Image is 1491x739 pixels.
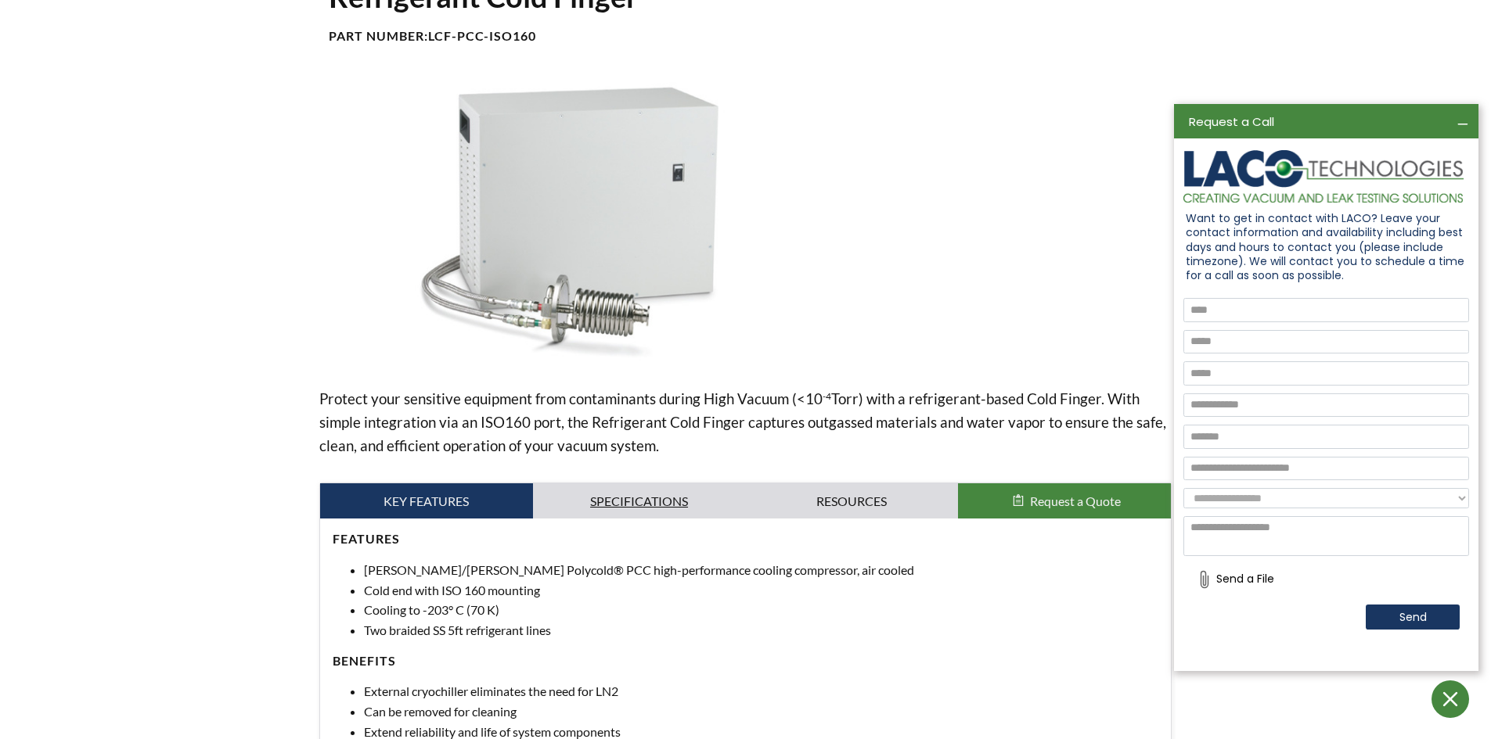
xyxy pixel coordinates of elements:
[823,390,831,402] sup: -4
[364,600,1159,620] li: Cooling to -203° C (70 K)
[428,28,536,43] b: LCF-PCC-ISO160
[364,560,1159,580] li: [PERSON_NAME]/[PERSON_NAME] Polycold® PCC high-performance cooling compressor, air cooled
[1030,493,1121,508] span: Request a Quote
[319,82,819,362] img: Refrigerant Cold Finger and Chiller image
[364,681,1159,701] li: External cryochiller eliminates the need for LN2
[1366,604,1460,630] button: Send
[533,483,746,519] a: Specifications
[333,653,1159,669] h4: Benefits
[1183,150,1464,202] img: logo
[746,483,959,519] a: Resources
[364,580,1159,601] li: Cold end with ISO 160 mounting
[333,531,1159,547] h4: Features
[329,28,1163,45] h4: Part Number:
[319,387,1172,457] p: Protect your sensitive equipment from contaminants during High Vacuum (<10 Torr) with a refrigera...
[320,483,533,519] a: Key Features
[1182,113,1448,130] div: Request a Call
[364,701,1159,722] li: Can be removed for cleaning
[1452,112,1471,131] div: Minimize
[364,620,1159,640] li: Two braided SS 5ft refrigerant lines
[958,483,1171,519] button: Request a Quote
[1174,206,1478,287] div: Want to get in contact with LACO? Leave your contact information and availability including best ...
